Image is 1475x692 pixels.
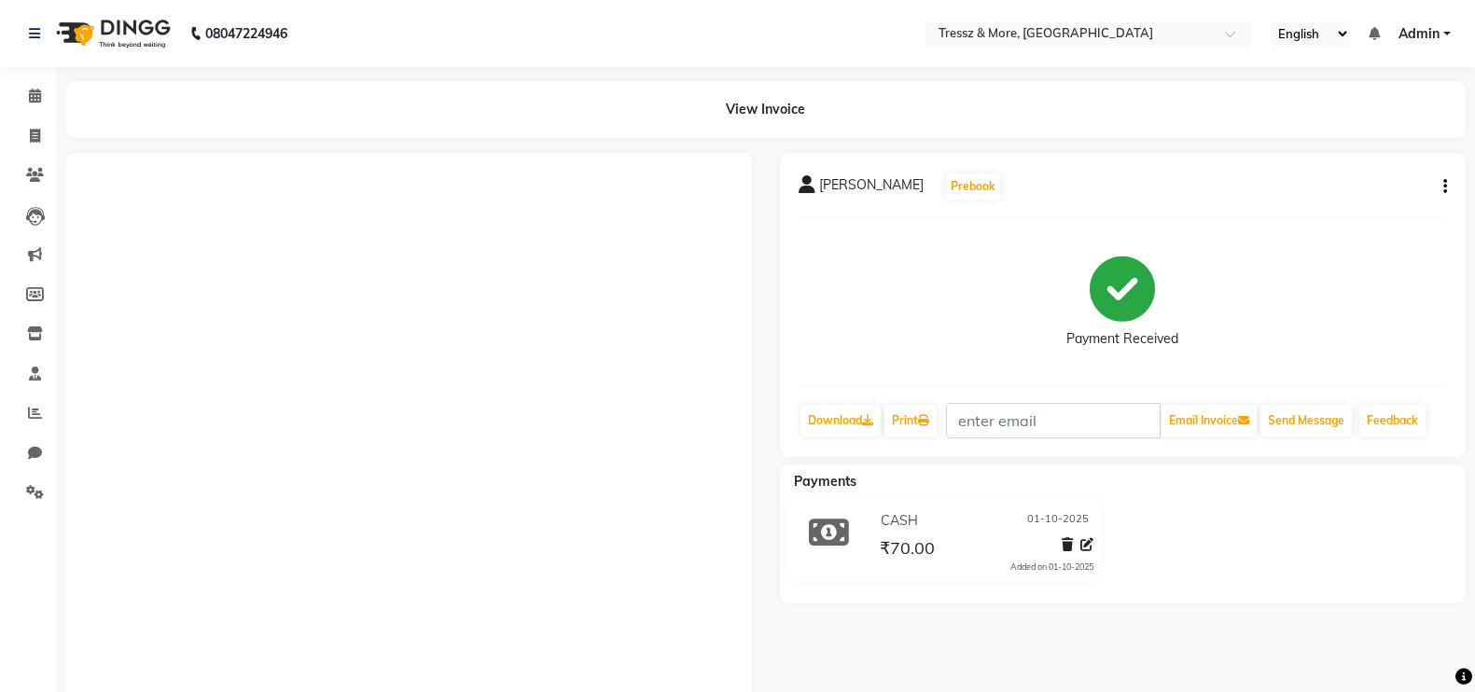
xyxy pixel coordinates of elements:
span: CASH [881,511,918,531]
a: Feedback [1359,405,1426,436]
a: Download [800,405,881,436]
b: 08047224946 [205,7,287,60]
div: View Invoice [65,81,1466,138]
span: ₹70.00 [880,537,935,563]
button: Email Invoice [1162,405,1257,436]
span: 01-10-2025 [1027,511,1089,531]
button: Prebook [946,173,1000,200]
div: Added on 01-10-2025 [1010,561,1093,574]
span: Payments [794,473,856,490]
button: Send Message [1260,405,1352,436]
span: Admin [1398,24,1440,44]
div: Payment Received [1066,329,1178,349]
span: [PERSON_NAME] [819,175,924,201]
input: enter email [946,403,1161,438]
img: logo [48,7,175,60]
a: Print [884,405,937,436]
